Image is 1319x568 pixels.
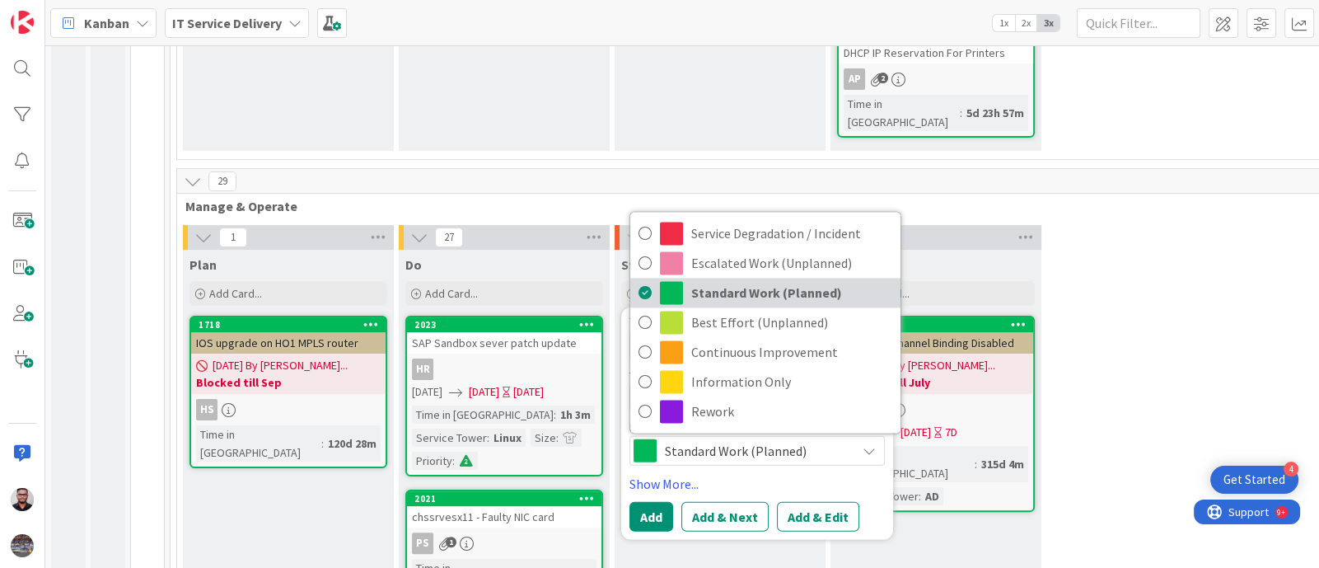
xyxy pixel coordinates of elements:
[407,359,601,380] div: HR
[993,15,1015,31] span: 1x
[945,424,957,441] div: 7D
[489,429,526,447] div: Linux
[405,316,603,476] a: 2023SAP Sandbox sever patch updateHR[DATE][DATE][DATE]Time in [GEOGRAPHIC_DATA]:1h 3mService Towe...
[1223,472,1285,488] div: Get Started
[839,42,1033,63] div: DHCP IP Reservation For Printers
[665,439,848,462] span: Standard Work (Planned)
[1037,15,1059,31] span: 3x
[962,104,1028,122] div: 5d 23h 57m
[921,487,943,505] div: AD
[837,316,1035,512] a: 1244LDAP and Channel Binding Disabled[DATE] By [PERSON_NAME]...Blocked till JulyVK[DATE][DATE]7DT...
[412,383,442,401] span: [DATE]
[621,256,657,273] span: Stage
[407,506,601,528] div: chssrvesx11 - Faulty NIC card
[412,452,452,470] div: Priority
[630,367,900,397] a: Information Only
[407,332,601,354] div: SAP Sandbox sever patch update
[681,502,769,532] button: Add & Next
[691,369,892,394] span: Information Only
[1284,462,1298,476] div: 4
[191,317,386,354] div: 1718IOS upgrade on HO1 MPLS router
[513,383,544,401] div: [DATE]
[11,11,34,34] img: Visit kanbanzone.com
[919,487,921,505] span: :
[407,491,601,506] div: 2021
[844,374,1028,391] b: Blocked till July
[691,310,892,335] span: Best Effort (Unplanned)
[452,452,455,470] span: :
[469,383,499,401] span: [DATE]
[191,317,386,332] div: 1718
[196,399,217,420] div: HS
[196,425,321,462] div: Time in [GEOGRAPHIC_DATA]
[556,429,559,447] span: :
[629,474,885,494] a: Show More...
[860,357,995,374] span: [DATE] By [PERSON_NAME]...
[629,421,656,433] span: Label
[11,534,34,557] img: avatar
[196,374,381,391] b: Blocked till Sep
[691,251,892,275] span: Escalated Work (Unplanned)
[839,68,1033,90] div: AP
[425,286,478,301] span: Add Card...
[839,317,1033,354] div: 1244LDAP and Channel Binding Disabled
[554,406,556,424] span: :
[414,493,601,505] div: 2021
[977,455,1028,473] div: 315d 4m
[691,221,892,246] span: Service Degradation / Incident
[412,359,433,380] div: HR
[837,26,1035,138] a: DHCP IP Reservation For PrintersAPTime in [GEOGRAPHIC_DATA]:5d 23h 57m
[900,424,931,441] span: [DATE]
[846,319,1033,331] div: 1244
[844,95,960,131] div: Time in [GEOGRAPHIC_DATA]
[1015,15,1037,31] span: 2x
[435,228,463,247] span: 27
[531,429,556,447] div: Size
[844,68,865,90] div: AP
[209,286,262,301] span: Add Card...
[172,15,282,31] b: IT Service Delivery
[407,317,601,332] div: 2023
[191,399,386,420] div: HS
[407,491,601,528] div: 2021chssrvesx11 - Faulty NIC card
[412,533,433,554] div: PS
[191,332,386,354] div: IOS upgrade on HO1 MPLS router
[844,446,975,482] div: Time in [GEOGRAPHIC_DATA]
[975,455,977,473] span: :
[199,319,386,331] div: 1718
[691,399,892,424] span: Rework
[630,278,900,307] a: Standard Work (Planned)
[219,228,247,247] span: 1
[321,434,324,453] span: :
[777,502,859,532] button: Add & Edit
[839,332,1033,354] div: LDAP and Channel Binding Disabled
[407,533,601,554] div: PS
[691,280,892,305] span: Standard Work (Planned)
[487,429,489,447] span: :
[412,429,487,447] div: Service Tower
[630,248,900,278] a: Escalated Work (Unplanned)
[629,502,673,532] button: Add
[324,434,381,453] div: 120d 28m
[1077,8,1200,38] input: Quick Filter...
[35,2,75,22] span: Support
[189,256,217,273] span: Plan
[630,218,900,248] a: Service Degradation / Incident
[213,357,348,374] span: [DATE] By [PERSON_NAME]...
[839,317,1033,332] div: 1244
[1210,466,1298,494] div: Open Get Started checklist, remaining modules: 4
[630,307,900,337] a: Best Effort (Unplanned)
[691,340,892,364] span: Continuous Improvement
[556,406,595,424] div: 1h 3m
[407,317,601,354] div: 2023SAP Sandbox sever patch update
[414,319,601,331] div: 2023
[11,488,34,511] img: RS
[630,337,900,367] a: Continuous Improvement
[630,397,900,426] a: Rework
[412,406,554,424] div: Time in [GEOGRAPHIC_DATA]
[84,13,129,33] span: Kanban
[83,7,91,20] div: 9+
[208,171,236,191] span: 29
[446,537,456,547] span: 1
[877,73,888,83] span: 2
